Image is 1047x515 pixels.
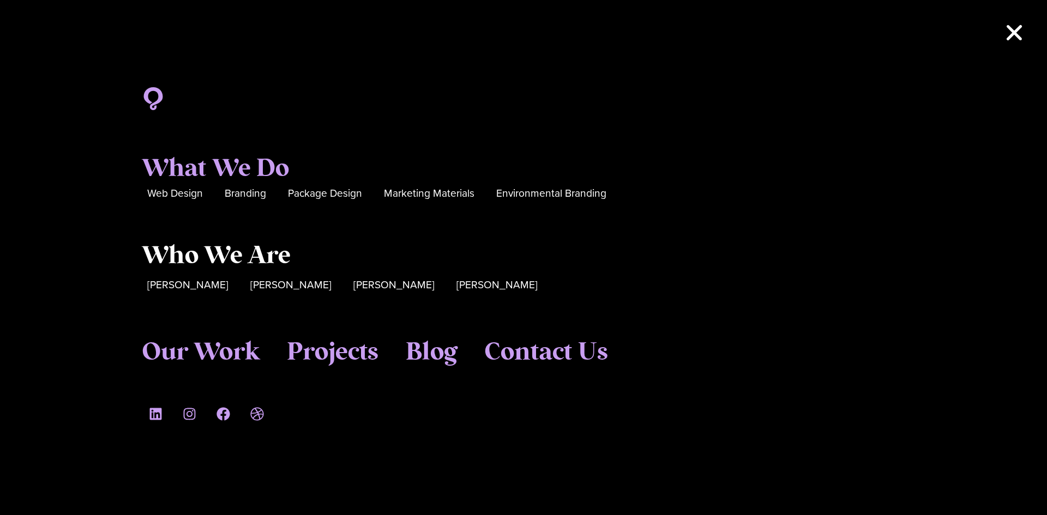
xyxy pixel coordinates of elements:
[147,277,228,294] a: [PERSON_NAME]
[142,241,291,271] a: Who We Are
[287,338,378,367] a: Projects
[250,277,332,294] a: [PERSON_NAME]
[147,185,203,202] a: Web Design
[142,154,289,184] a: What We Do
[142,338,260,367] a: Our Work
[484,338,608,367] a: Contact Us
[1003,22,1025,44] a: Close
[353,277,435,294] a: [PERSON_NAME]
[384,185,474,202] a: Marketing Materials
[406,338,457,367] a: Blog
[288,185,362,202] a: Package Design
[456,277,538,294] a: [PERSON_NAME]
[496,185,606,202] a: Environmental Branding
[225,185,266,202] a: Branding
